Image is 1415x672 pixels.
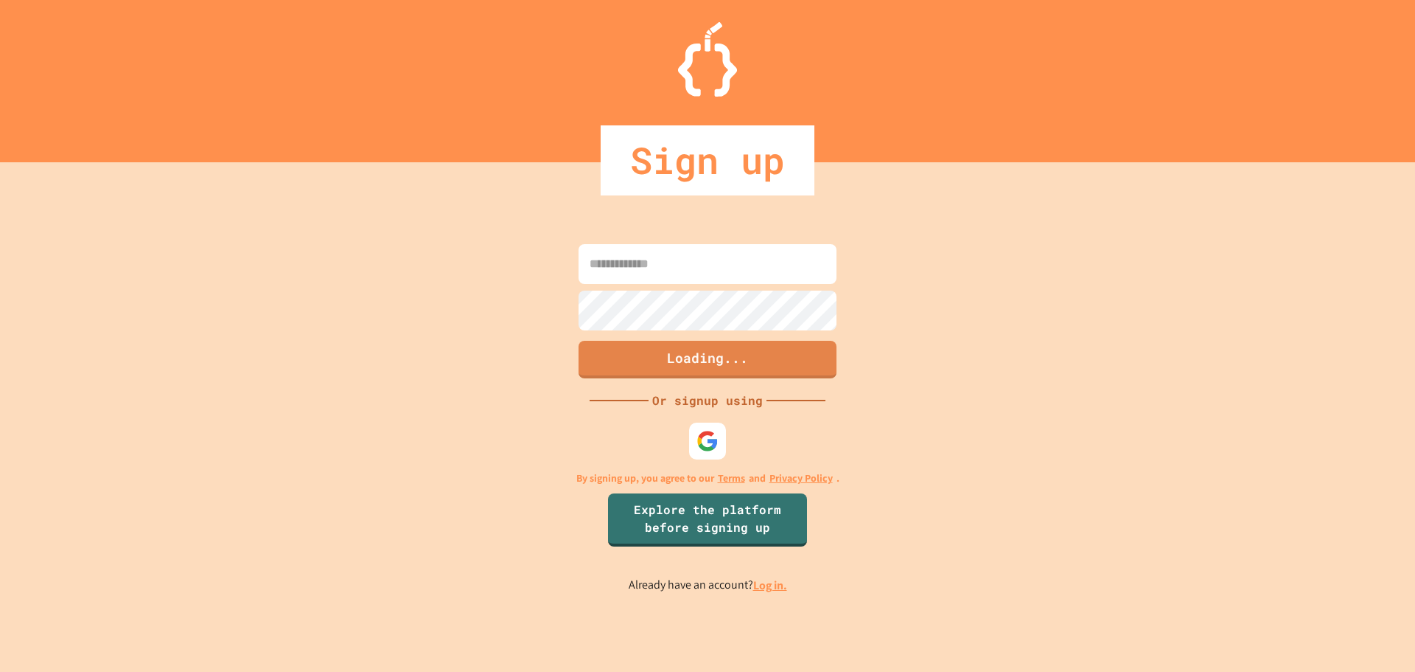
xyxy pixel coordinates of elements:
a: Terms [718,471,745,486]
a: Log in. [753,578,787,593]
p: Already have an account? [629,576,787,595]
a: Explore the platform before signing up [608,493,807,547]
img: Logo.svg [678,22,737,97]
div: Or signup using [649,392,766,409]
img: google-icon.svg [696,430,719,452]
button: Loading... [579,341,836,378]
p: By signing up, you agree to our and . [576,471,839,486]
a: Privacy Policy [769,471,833,486]
div: Sign up [601,125,814,195]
